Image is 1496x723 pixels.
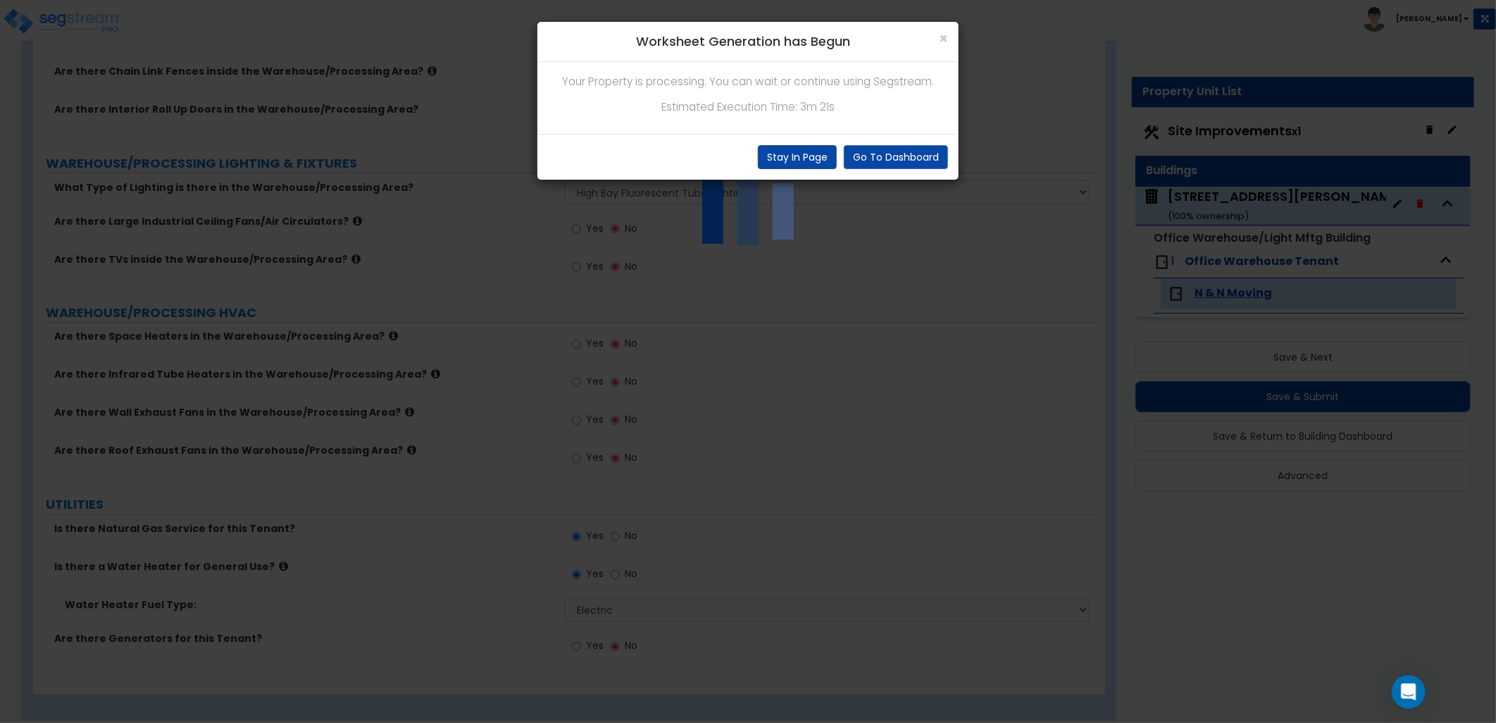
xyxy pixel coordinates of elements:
[844,145,948,169] button: Go To Dashboard
[548,32,948,51] h4: Worksheet Generation has Begun
[758,145,837,169] button: Stay In Page
[548,73,948,91] p: Your Property is processing. You can wait or continue using Segstream.
[939,28,948,49] span: ×
[1392,675,1426,709] div: Open Intercom Messenger
[548,98,948,116] p: Estimated Execution Time: 3m 21s
[939,31,948,46] button: Close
